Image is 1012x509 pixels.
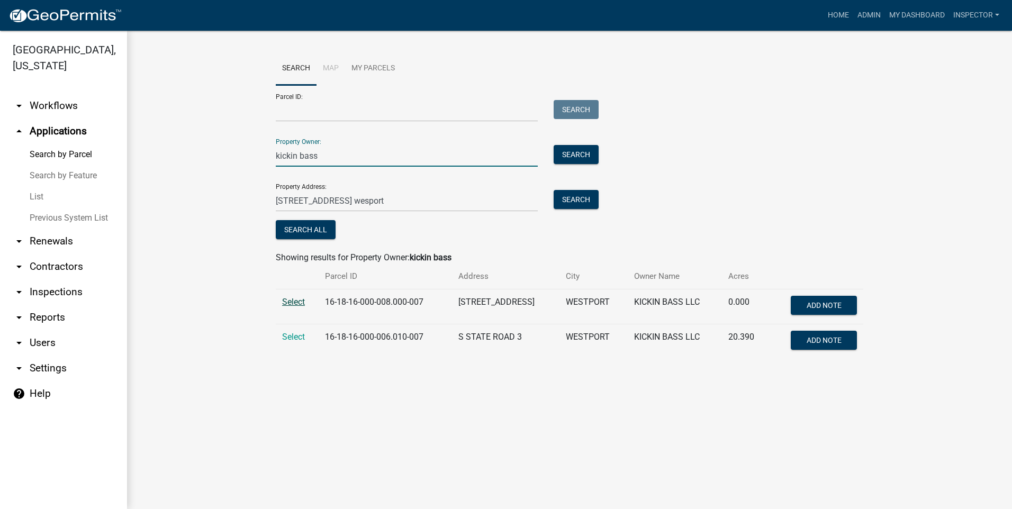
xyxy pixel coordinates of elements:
td: KICKIN BASS LLC [628,324,722,359]
a: Search [276,52,317,86]
a: My Dashboard [885,5,949,25]
a: My Parcels [345,52,401,86]
i: arrow_drop_down [13,99,25,112]
i: arrow_drop_down [13,260,25,273]
td: WESTPORT [559,324,628,359]
i: arrow_drop_down [13,337,25,349]
a: Inspector [949,5,1004,25]
span: Add Note [806,301,841,310]
th: Address [452,264,559,289]
th: Acres [722,264,769,289]
i: arrow_drop_up [13,125,25,138]
th: City [559,264,628,289]
strong: kickin bass [410,252,451,262]
td: 16-18-16-000-006.010-007 [319,324,453,359]
button: Search [554,100,599,119]
th: Owner Name [628,264,722,289]
button: Search All [276,220,336,239]
td: S STATE ROAD 3 [452,324,559,359]
td: 0.000 [722,289,769,324]
button: Add Note [791,296,857,315]
i: arrow_drop_down [13,286,25,298]
a: Select [282,297,305,307]
button: Search [554,190,599,209]
a: Home [824,5,853,25]
td: WESTPORT [559,289,628,324]
i: help [13,387,25,400]
td: 16-18-16-000-008.000-007 [319,289,453,324]
span: Add Note [806,336,841,344]
i: arrow_drop_down [13,362,25,375]
a: Admin [853,5,885,25]
i: arrow_drop_down [13,235,25,248]
i: arrow_drop_down [13,311,25,324]
button: Add Note [791,331,857,350]
div: Showing results for Property Owner: [276,251,863,264]
td: 20.390 [722,324,769,359]
th: Parcel ID [319,264,453,289]
button: Search [554,145,599,164]
td: [STREET_ADDRESS] [452,289,559,324]
td: KICKIN BASS LLC [628,289,722,324]
a: Select [282,332,305,342]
